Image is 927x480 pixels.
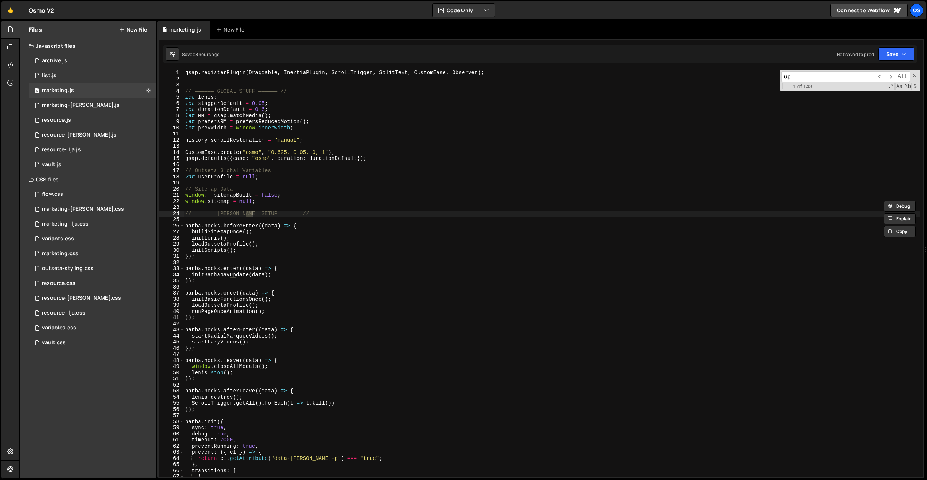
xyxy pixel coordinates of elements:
span: Toggle Replace mode [782,83,790,90]
span: 1 of 143 [790,83,815,90]
div: 54 [159,394,184,401]
div: 16596/45156.css [29,261,156,276]
div: 61 [159,437,184,443]
div: resource-ilja.js [42,147,81,153]
span: RegExp Search [887,83,895,90]
span: Whole Word Search [904,83,912,90]
div: 47 [159,351,184,358]
div: 16596/46199.css [29,276,156,291]
div: 12 [159,137,184,144]
div: 10 [159,125,184,131]
div: 33 [159,266,184,272]
button: Debug [884,201,916,212]
div: 41 [159,315,184,321]
div: New File [216,26,247,33]
div: 3 [159,82,184,88]
div: 16596/45511.css [29,231,156,246]
div: 16596/46210.js [29,53,156,68]
div: 46 [159,345,184,352]
div: marketing-[PERSON_NAME].css [42,206,124,213]
div: 16 [159,162,184,168]
div: marketing.js [42,87,74,94]
div: 16596/45422.js [29,83,156,98]
div: 32 [159,260,184,266]
div: 66 [159,468,184,474]
div: 7 [159,106,184,113]
div: 26 [159,223,184,229]
div: 58 [159,419,184,425]
div: archive.js [42,57,67,64]
div: 16596/45153.css [29,335,156,350]
div: 45 [159,339,184,345]
div: 57 [159,412,184,419]
div: 11 [159,131,184,137]
div: 50 [159,370,184,376]
div: 16596/45424.js [29,98,156,113]
div: 16596/45154.css [29,320,156,335]
div: 9 [159,119,184,125]
div: 38 [159,296,184,303]
div: CSS files [20,172,156,187]
div: 6 [159,101,184,107]
div: 16596/46198.css [29,306,156,320]
div: 67 [159,474,184,480]
h2: Files [29,26,42,34]
div: resource.css [42,280,75,287]
div: resource.js [42,117,71,124]
div: Not saved to prod [837,51,874,57]
div: 8 [159,113,184,119]
div: 30 [159,247,184,254]
div: 21 [159,192,184,198]
div: 16596/46194.js [29,128,156,142]
div: 39 [159,302,184,309]
div: 28 [159,235,184,241]
div: 40 [159,309,184,315]
div: resource-[PERSON_NAME].js [42,132,117,138]
div: 48 [159,358,184,364]
div: 56 [159,407,184,413]
div: 52 [159,382,184,388]
span: Alt-Enter [895,71,910,82]
div: 16596/46196.css [29,291,156,306]
div: 14 [159,149,184,156]
button: New File [119,27,147,33]
button: Code Only [433,4,495,17]
div: 35 [159,278,184,284]
div: 29 [159,241,184,247]
div: marketing.css [42,250,78,257]
span: ​ [875,71,885,82]
span: CaseSensitive Search [895,83,903,90]
span: 0 [35,88,39,94]
div: 49 [159,364,184,370]
div: 36 [159,284,184,290]
div: 16596/46183.js [29,113,156,128]
div: 34 [159,272,184,278]
div: Os [910,4,923,17]
div: list.js [42,72,56,79]
div: flow.css [42,191,63,198]
div: 24 [159,211,184,217]
div: 65 [159,461,184,468]
div: 55 [159,400,184,407]
div: 2 [159,76,184,82]
div: 63 [159,449,184,456]
div: 59 [159,425,184,431]
div: 25 [159,217,184,223]
button: Explain [884,213,916,224]
span: Search In Selection [913,83,917,90]
div: resource-[PERSON_NAME].css [42,295,121,302]
div: 16596/46195.js [29,142,156,157]
button: Copy [884,226,916,237]
div: 18 [159,174,184,180]
div: 16596/45133.js [29,157,156,172]
div: vault.css [42,339,66,346]
div: 16596/46284.css [29,202,156,217]
div: marketing-[PERSON_NAME].js [42,102,120,109]
div: 51 [159,376,184,382]
div: 16596/45446.css [29,246,156,261]
div: 53 [159,388,184,394]
div: 1 [159,70,184,76]
div: 44 [159,333,184,339]
div: 17 [159,168,184,174]
a: 🤙 [1,1,20,19]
